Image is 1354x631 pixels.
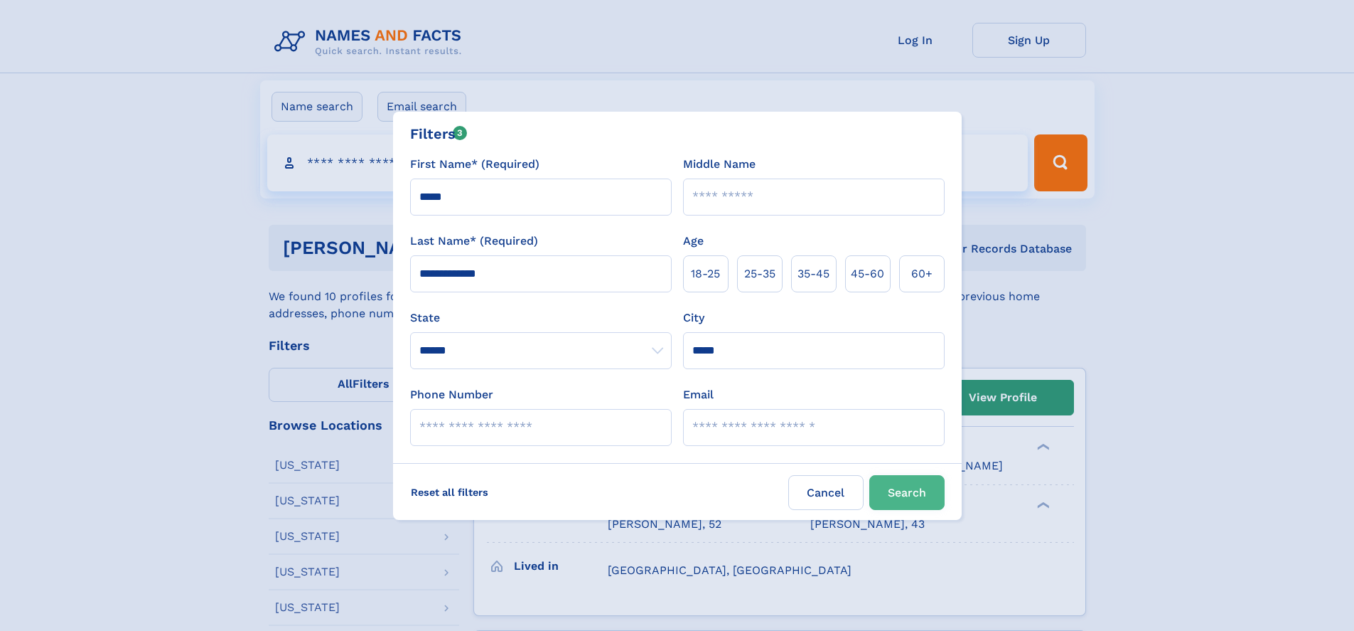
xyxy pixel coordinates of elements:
span: 25‑35 [744,265,775,282]
label: Last Name* (Required) [410,233,538,250]
span: 60+ [911,265,933,282]
label: Cancel [788,475,864,510]
label: Email [683,386,714,403]
span: 35‑45 [797,265,829,282]
label: Middle Name [683,156,756,173]
span: 45‑60 [851,265,884,282]
label: First Name* (Required) [410,156,539,173]
label: Phone Number [410,386,493,403]
label: Reset all filters [402,475,498,509]
label: City [683,309,704,327]
div: Filters [410,123,468,144]
label: State [410,309,672,327]
span: 18‑25 [691,265,720,282]
button: Search [869,475,945,510]
label: Age [683,233,704,250]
